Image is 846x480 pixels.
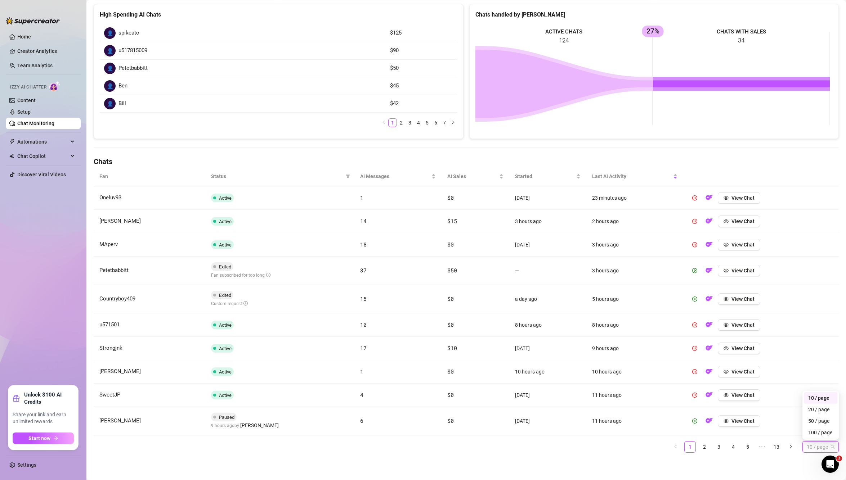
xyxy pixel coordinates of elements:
span: Custom request [211,301,248,306]
li: 5 [423,118,431,127]
li: Next 5 Pages [756,441,768,453]
span: $0 [447,391,453,398]
li: 4 [728,441,739,453]
td: a day ago [509,285,586,313]
a: 3 [713,441,724,452]
button: View Chat [718,319,760,331]
span: View Chat [731,369,755,375]
span: play-circle [692,296,697,302]
span: right [789,444,793,449]
a: 4 [728,441,739,452]
button: View Chat [718,239,760,250]
h4: Chats [94,157,839,167]
button: View Chat [718,216,760,227]
img: OF [706,295,713,302]
img: OF [706,241,713,248]
li: Next Page [449,118,457,127]
div: 50 / page [804,415,837,427]
span: Active [219,369,232,375]
button: OF [703,343,715,354]
span: pause-circle [692,346,697,351]
div: 50 / page [808,417,833,425]
td: 8 hours ago [509,313,586,337]
a: OF [703,298,715,303]
td: 11 hours ago [586,407,683,435]
span: View Chat [731,296,755,302]
a: Creator Analytics [17,45,75,57]
li: 1 [388,118,397,127]
button: OF [703,389,715,401]
span: View Chat [731,345,755,351]
a: 1 [685,441,695,452]
div: Chats handled by [PERSON_NAME] [475,10,833,19]
td: [DATE] [509,337,586,360]
strong: Unlock $100 AI Credits [24,391,74,406]
td: [DATE] [509,233,586,257]
a: OF [703,394,715,399]
div: 10 / page [808,394,833,402]
span: Active [219,322,232,328]
img: OF [706,344,713,352]
div: 👤 [104,63,116,74]
a: OF [703,269,715,275]
div: 100 / page [804,427,837,438]
span: eye [724,346,729,351]
li: 7 [440,118,449,127]
span: gift [13,395,20,402]
div: 10 / page [804,392,837,404]
a: Home [17,34,31,40]
button: View Chat [718,265,760,276]
td: 3 hours ago [586,233,683,257]
td: 10 hours ago [509,360,586,384]
span: 1 [360,368,363,375]
div: 👤 [104,45,116,56]
article: $42 [390,99,453,108]
a: 5 [742,441,753,452]
article: $90 [390,46,453,55]
span: Countryboy409 [99,295,135,302]
span: 10 [360,321,366,328]
button: Start nowarrow-right [13,433,74,444]
span: Oneluv93 [99,194,121,201]
span: Exited [219,293,231,298]
a: 7 [440,119,448,127]
span: 18 [360,241,366,248]
span: pause-circle [692,322,697,327]
span: Paused [219,415,234,420]
span: eye [724,195,729,200]
span: right [451,120,455,124]
span: [PERSON_NAME] [240,421,279,429]
span: pause-circle [692,219,697,224]
span: $0 [447,295,453,302]
article: $45 [390,82,453,90]
span: [PERSON_NAME] [99,218,141,224]
span: View Chat [731,218,755,224]
span: info-circle [243,301,248,305]
li: 3 [713,441,725,453]
span: AI Messages [360,172,430,180]
li: Previous Page [380,118,388,127]
span: $0 [447,368,453,375]
th: Fan [94,167,205,186]
span: play-circle [692,418,697,424]
img: OF [706,391,713,398]
a: Chat Monitoring [17,121,54,126]
img: logo-BBDzfeDw.svg [6,17,60,24]
a: OF [703,370,715,376]
span: 17 [360,344,366,352]
li: 4 [414,118,423,127]
span: spikeatc [118,29,139,37]
button: OF [703,265,715,276]
span: left [673,444,678,449]
button: OF [703,415,715,427]
span: ••• [756,441,768,453]
span: eye [724,418,729,424]
a: OF [703,243,715,249]
div: Page Size [802,441,839,453]
li: 13 [771,441,782,453]
div: High Spending AI Chats [100,10,457,19]
button: View Chat [718,366,760,377]
article: $50 [390,64,453,73]
span: Active [219,195,232,201]
button: View Chat [718,192,760,204]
